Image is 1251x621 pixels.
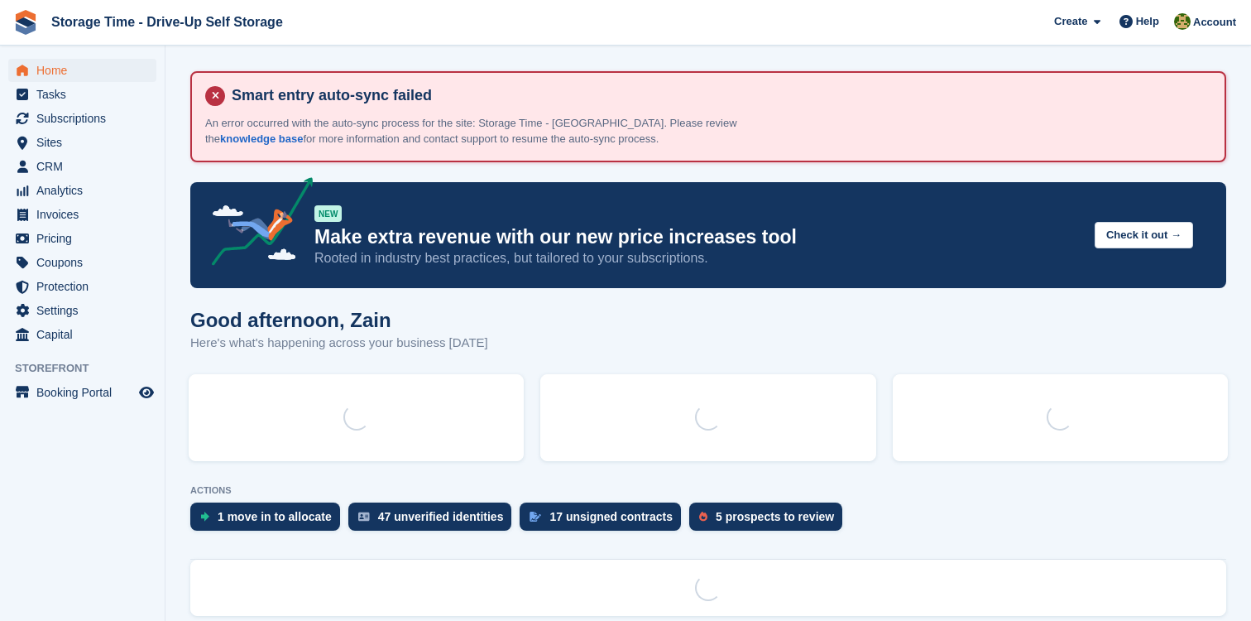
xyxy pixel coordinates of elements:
[36,59,136,82] span: Home
[36,107,136,130] span: Subscriptions
[198,177,314,272] img: price-adjustments-announcement-icon-8257ccfd72463d97f412b2fc003d46551f7dbcb40ab6d574587a9cd5c0d94...
[8,203,156,226] a: menu
[314,225,1081,249] p: Make extra revenue with our new price increases tool
[36,155,136,178] span: CRM
[8,83,156,106] a: menu
[8,131,156,154] a: menu
[8,59,156,82] a: menu
[530,512,541,522] img: contract_signature_icon-13c848040528278c33f63329250d36e43548de30e8caae1d1a13099fd9432cc5.svg
[549,510,673,523] div: 17 unsigned contracts
[1174,13,1191,30] img: Zain Sarwar
[137,383,156,402] a: Preview store
[378,510,504,523] div: 47 unverified identities
[8,381,156,404] a: menu
[8,107,156,130] a: menu
[1095,222,1193,249] button: Check it out →
[716,510,834,523] div: 5 prospects to review
[205,115,784,147] p: An error occurred with the auto-sync process for the site: Storage Time - [GEOGRAPHIC_DATA]. Plea...
[8,275,156,298] a: menu
[200,512,209,522] img: move_ins_to_allocate_icon-fdf77a2bb77ea45bf5b3d319d69a93e2d87916cf1d5bf7949dd705db3b84f3ca.svg
[8,299,156,322] a: menu
[314,249,1081,267] p: Rooted in industry best practices, but tailored to your subscriptions.
[699,512,707,522] img: prospect-51fa495bee0391a8d652442698ab0144808aea92771e9ea1ae160a38d050c398.svg
[358,512,370,522] img: verify_identity-adf6edd0f0f0b5bbfe63781bf79b02c33cf7c696d77639b501bdc392416b5a36.svg
[220,132,303,145] a: knowledge base
[1136,13,1159,30] span: Help
[13,10,38,35] img: stora-icon-8386f47178a22dfd0bd8f6a31ec36ba5ce8667c1dd55bd0f319d3a0aa187defe.svg
[8,251,156,274] a: menu
[36,275,136,298] span: Protection
[190,503,348,539] a: 1 move in to allocate
[36,299,136,322] span: Settings
[520,503,689,539] a: 17 unsigned contracts
[314,205,342,222] div: NEW
[1054,13,1087,30] span: Create
[225,86,1211,105] h4: Smart entry auto-sync failed
[1193,14,1236,31] span: Account
[36,323,136,346] span: Capital
[36,83,136,106] span: Tasks
[8,227,156,250] a: menu
[348,503,520,539] a: 47 unverified identities
[8,323,156,346] a: menu
[218,510,332,523] div: 1 move in to allocate
[190,309,488,331] h1: Good afternoon, Zain
[36,131,136,154] span: Sites
[36,203,136,226] span: Invoices
[45,8,290,36] a: Storage Time - Drive-Up Self Storage
[36,381,136,404] span: Booking Portal
[8,155,156,178] a: menu
[36,227,136,250] span: Pricing
[190,485,1226,496] p: ACTIONS
[8,179,156,202] a: menu
[15,360,165,377] span: Storefront
[689,503,851,539] a: 5 prospects to review
[36,251,136,274] span: Coupons
[36,179,136,202] span: Analytics
[190,334,488,353] p: Here's what's happening across your business [DATE]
